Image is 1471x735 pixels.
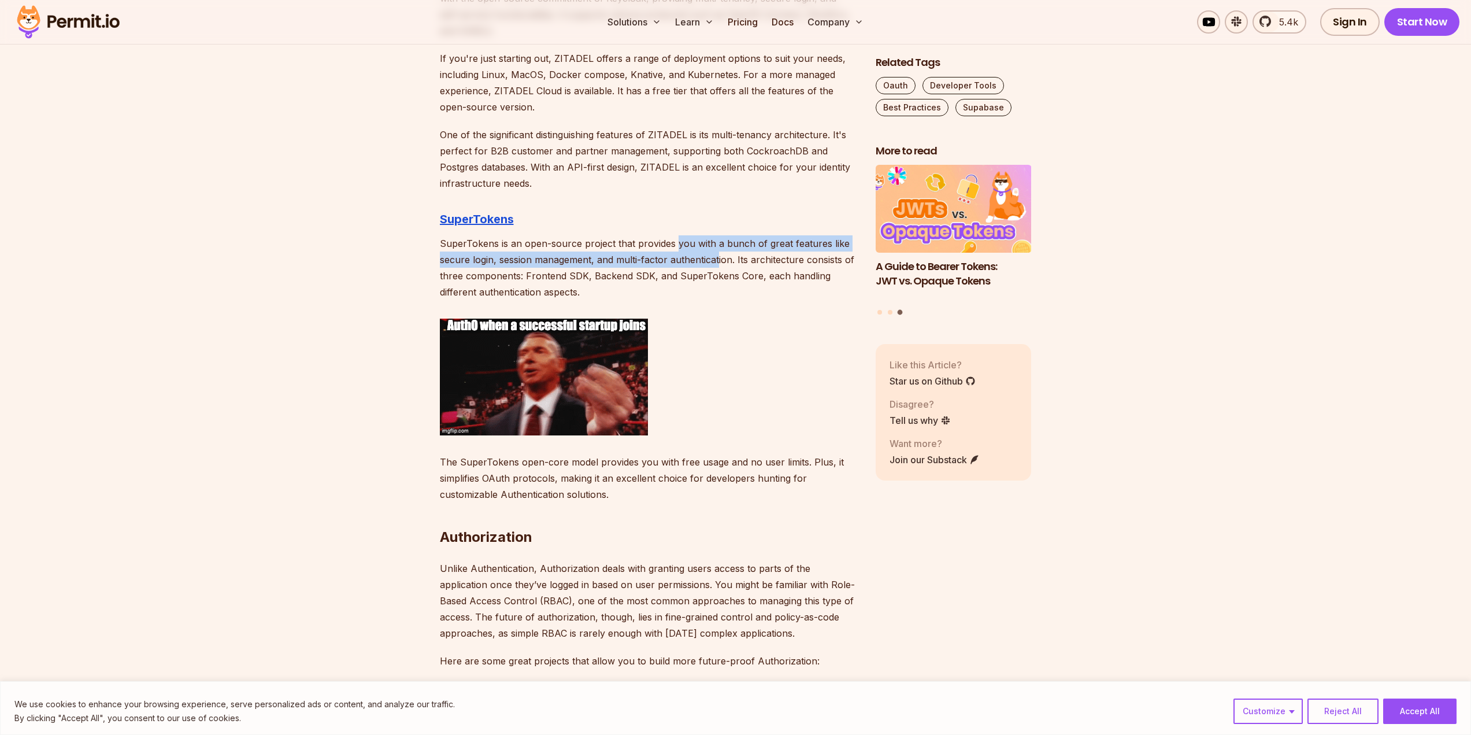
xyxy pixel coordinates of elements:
a: Pricing [723,10,762,34]
strong: Authorization [440,529,532,545]
p: The SuperTokens open-core model provides you with free usage and no user limits. Plus, it simplif... [440,454,857,503]
button: Reject All [1307,699,1379,724]
a: Sign In [1320,8,1380,36]
img: A Guide to Bearer Tokens: JWT vs. Opaque Tokens [876,165,1032,253]
a: Oauth [876,77,916,94]
li: 3 of 3 [876,165,1032,303]
a: Tell us why [890,413,951,427]
p: One of the significant distinguishing features of ZITADEL is its multi-tenancy architecture. It's... [440,127,857,191]
button: Go to slide 2 [888,310,892,315]
img: Permit logo [12,2,125,42]
a: A Guide to Bearer Tokens: JWT vs. Opaque TokensA Guide to Bearer Tokens: JWT vs. Opaque Tokens [876,165,1032,303]
a: SuperTokens [440,212,514,226]
button: Go to slide 3 [898,310,903,315]
p: Like this Article? [890,358,976,372]
a: Developer Tools [922,77,1004,94]
p: Disagree? [890,397,951,411]
a: Join our Substack [890,453,980,467]
img: 88f4w9.gif [440,319,648,435]
div: Posts [876,165,1032,317]
a: Supabase [955,99,1011,116]
a: 5.4k [1253,10,1306,34]
p: SuperTokens is an open-source project that provides you with a bunch of great features like secur... [440,235,857,300]
button: Go to slide 1 [877,310,882,315]
h2: Related Tags [876,56,1032,70]
a: Docs [767,10,798,34]
p: If you're just starting out, ZITADEL offers a range of deployment options to suit your needs, inc... [440,50,857,115]
button: Accept All [1383,699,1457,724]
button: Customize [1233,699,1303,724]
button: Solutions [603,10,666,34]
h2: More to read [876,144,1032,158]
p: Unlike Authentication, Authorization deals with granting users access to parts of the application... [440,560,857,641]
button: Company [803,10,868,34]
p: We use cookies to enhance your browsing experience, serve personalized ads or content, and analyz... [14,697,455,711]
button: Learn [670,10,718,34]
a: Start Now [1384,8,1460,36]
p: By clicking "Accept All", you consent to our use of cookies. [14,711,455,725]
p: Want more? [890,437,980,450]
span: 5.4k [1272,15,1298,29]
p: Here are some great projects that allow you to build more future-proof Authorization: [440,653,857,669]
a: Best Practices [876,99,948,116]
h3: A Guide to Bearer Tokens: JWT vs. Opaque Tokens [876,260,1032,289]
a: Star us on Github [890,374,976,388]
